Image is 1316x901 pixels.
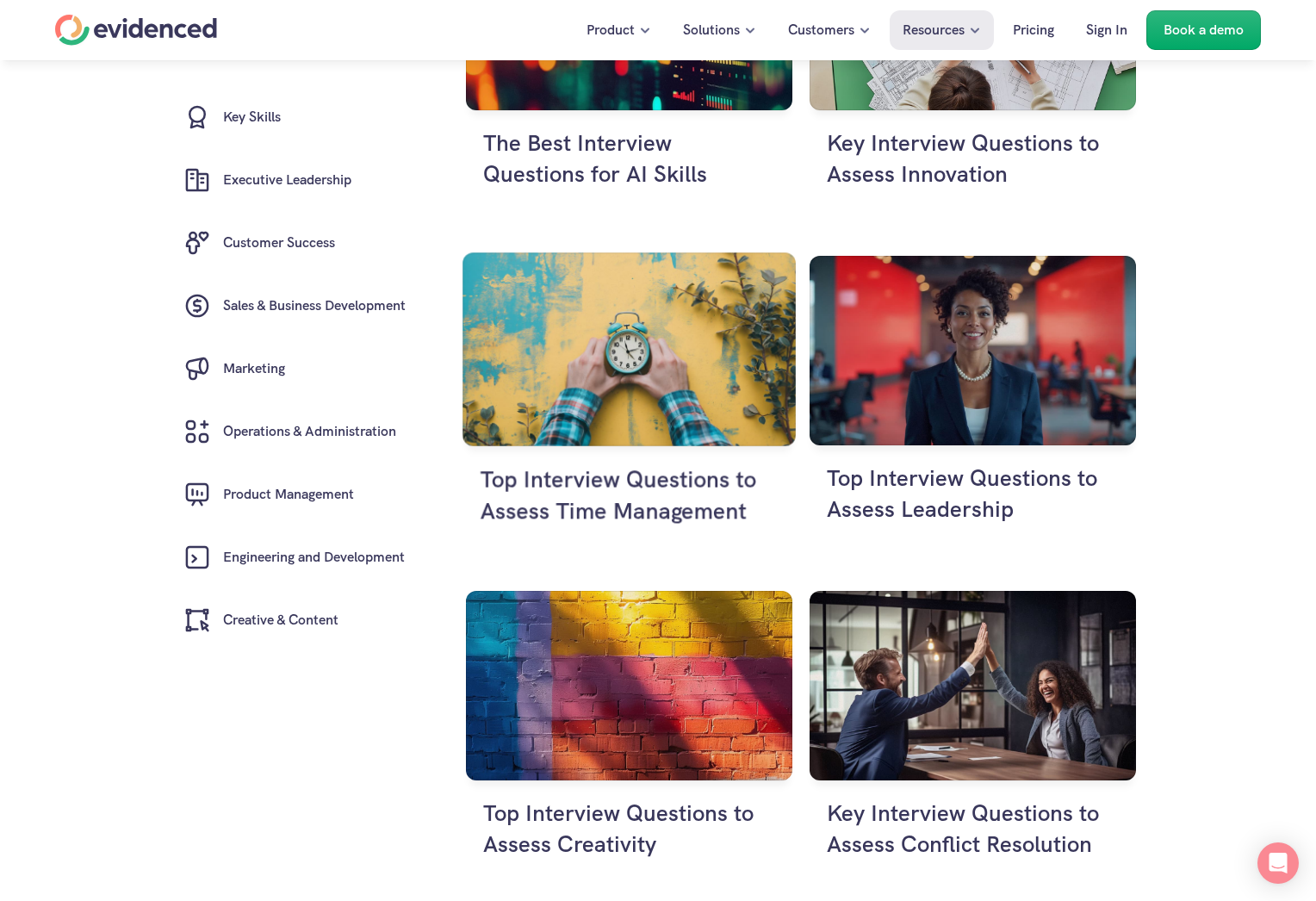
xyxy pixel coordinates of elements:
h6: Engineering and Development [223,547,405,569]
h6: Marketing [223,358,285,381]
a: Home [55,15,217,46]
div: Open Intercom Messenger [1257,842,1299,884]
img: A leader [810,256,1136,445]
p: Resources [903,19,965,41]
h4: The Best Interview Questions for AI Skills [483,127,775,190]
h6: Key Skills [223,107,281,129]
h4: Top Interview Questions to Assess Leadership [827,463,1119,525]
img: Colourful painted wall [466,591,792,780]
a: Customer Success [167,212,419,275]
a: Engineering and Development [167,526,419,589]
a: ClockTop Interview Questions to Assess Time Management [462,252,796,577]
h4: Key Interview Questions to Assess Conflict Resolution [827,798,1119,861]
a: Sign In [1073,10,1140,50]
a: Book a demo [1146,10,1261,50]
h6: Customer Success [223,233,335,255]
a: Pricing [1000,10,1067,50]
h6: Sales & Business Development [223,295,406,318]
a: Executive Leadership [167,149,419,212]
h4: Key Interview Questions to Assess Innovation [827,127,1119,190]
a: Marketing [167,338,419,401]
a: Operations & Administration [167,401,419,463]
img: Employees resolving conflict [810,591,1136,780]
h6: Executive Leadership [223,170,351,192]
a: Sales & Business Development [167,275,419,338]
h4: Top Interview Questions to Assess Time Management [481,463,779,527]
h6: Creative & Content [223,610,338,632]
a: A leaderTop Interview Questions to Assess Leadership [810,256,1136,574]
p: Product [587,19,635,41]
h6: Operations & Administration [223,421,396,444]
h4: Top Interview Questions to Assess Creativity [483,798,775,861]
p: Sign In [1086,19,1127,41]
h6: Product Management [223,484,354,506]
a: Key Skills [167,86,419,149]
p: Customers [788,19,854,41]
a: Product Management [167,463,419,526]
p: Solutions [683,19,740,41]
p: Pricing [1013,19,1054,41]
p: Book a demo [1164,19,1244,41]
img: Clock [462,252,796,445]
a: Creative & Content [167,589,419,652]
